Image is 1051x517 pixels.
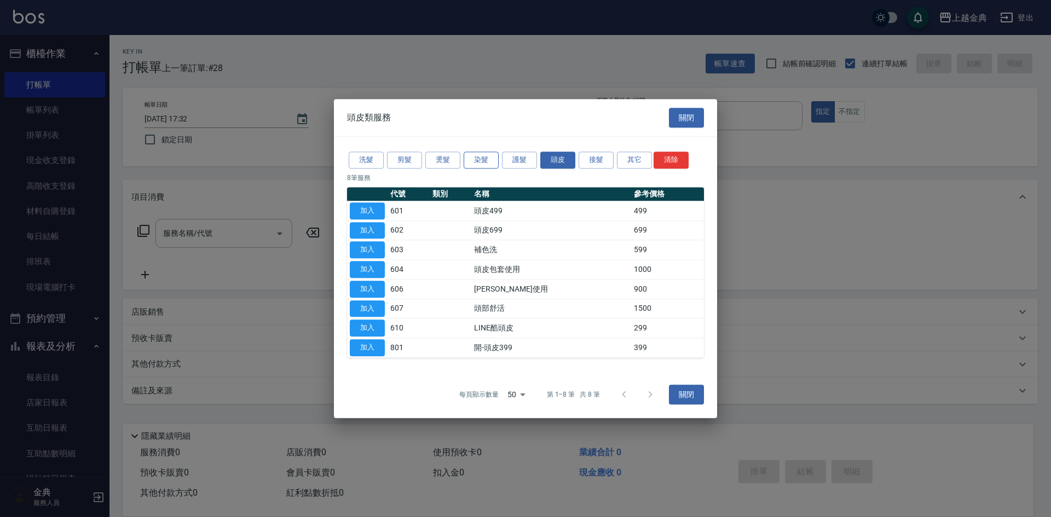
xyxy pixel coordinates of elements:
button: 加入 [350,202,385,219]
td: 606 [388,280,430,299]
button: 染髮 [464,152,499,169]
button: 護髮 [502,152,537,169]
p: 第 1–8 筆 共 8 筆 [547,390,600,399]
td: 604 [388,260,430,280]
td: 頭皮699 [471,220,631,240]
td: LINE酷頭皮 [471,318,631,338]
td: 399 [631,338,704,358]
td: 699 [631,220,704,240]
button: 加入 [350,300,385,317]
td: 610 [388,318,430,338]
button: 關閉 [669,385,704,405]
button: 加入 [350,320,385,337]
p: 每頁顯示數量 [459,390,499,399]
td: 607 [388,299,430,318]
span: 頭皮類服務 [347,112,391,123]
td: 頭皮499 [471,201,631,221]
td: 603 [388,240,430,260]
th: 代號 [388,187,430,201]
button: 加入 [350,281,385,298]
td: 頭皮包套使用 [471,260,631,280]
button: 其它 [617,152,652,169]
button: 洗髮 [349,152,384,169]
button: 接髮 [579,152,614,169]
button: 頭皮 [540,152,575,169]
button: 加入 [350,242,385,259]
td: 602 [388,220,430,240]
button: 加入 [350,261,385,278]
button: 關閉 [669,108,704,128]
td: 599 [631,240,704,260]
button: 清除 [654,152,689,169]
td: 299 [631,318,704,338]
td: [PERSON_NAME]使用 [471,280,631,299]
td: 900 [631,280,704,299]
div: 50 [503,380,529,409]
button: 燙髮 [425,152,460,169]
button: 加入 [350,339,385,356]
button: 加入 [350,222,385,239]
td: 1000 [631,260,704,280]
button: 剪髮 [387,152,422,169]
th: 名稱 [471,187,631,201]
p: 8 筆服務 [347,173,704,183]
td: 801 [388,338,430,358]
td: 1500 [631,299,704,318]
td: 補色洗 [471,240,631,260]
th: 類別 [430,187,472,201]
td: 601 [388,201,430,221]
td: 開-頭皮399 [471,338,631,358]
th: 參考價格 [631,187,704,201]
td: 499 [631,201,704,221]
td: 頭部舒活 [471,299,631,318]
